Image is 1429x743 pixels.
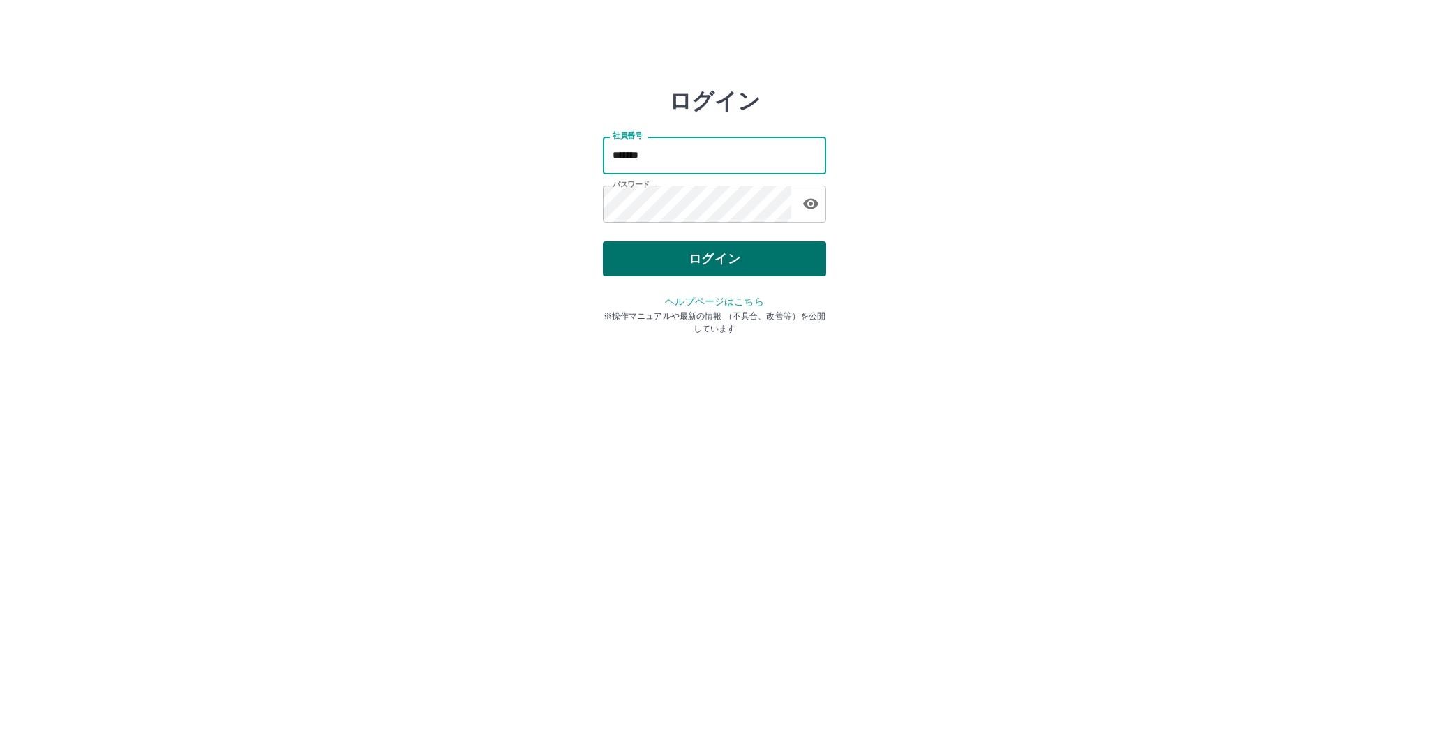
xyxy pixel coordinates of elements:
[603,241,826,276] button: ログイン
[613,130,642,141] label: 社員番号
[613,179,650,190] label: パスワード
[665,296,763,307] a: ヘルプページはこちら
[669,88,761,114] h2: ログイン
[603,310,826,335] p: ※操作マニュアルや最新の情報 （不具合、改善等）を公開しています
